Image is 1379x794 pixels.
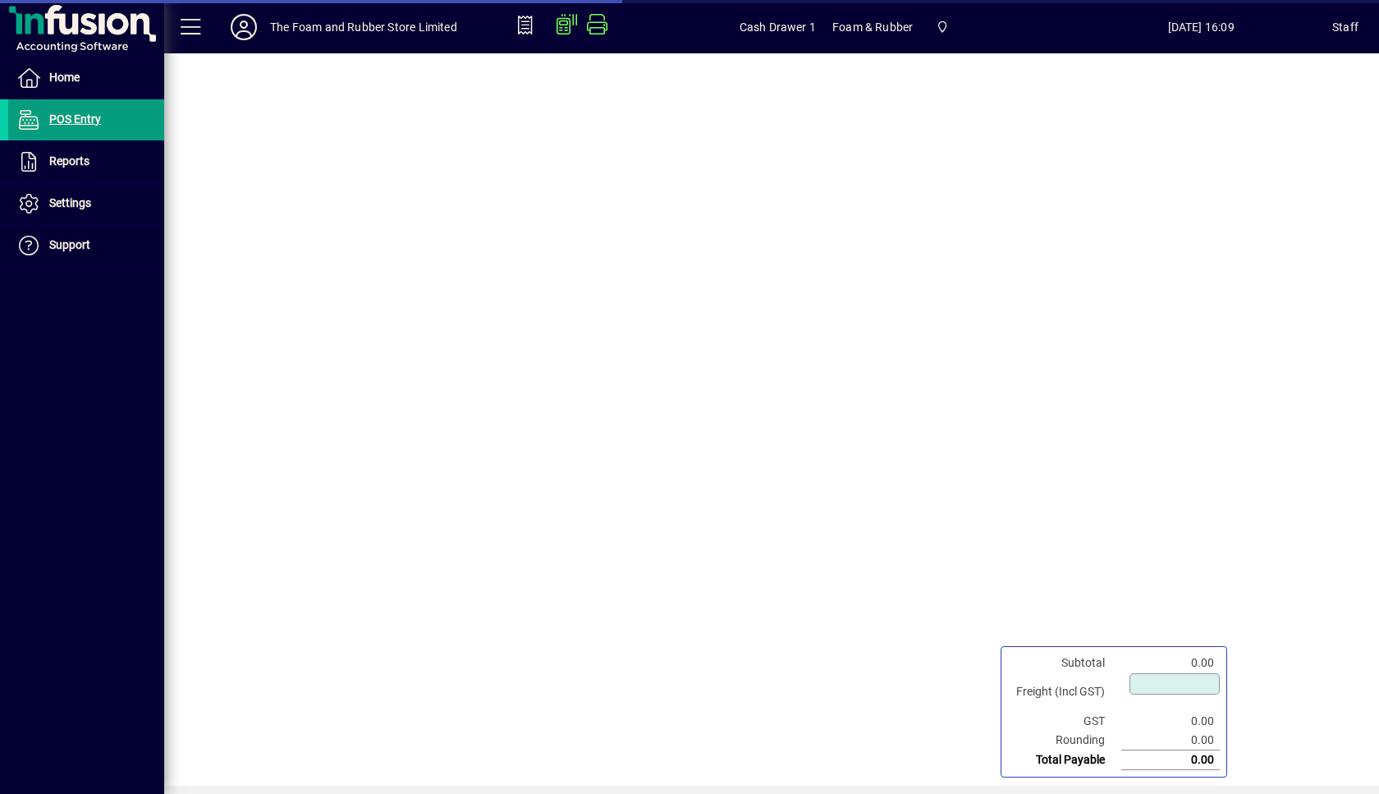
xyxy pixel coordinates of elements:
div: The Foam and Rubber Store Limited [270,14,457,40]
td: Total Payable [1008,750,1121,770]
td: GST [1008,712,1121,731]
button: Profile [218,12,270,42]
a: Support [8,225,164,266]
a: Settings [8,183,164,224]
a: Reports [8,141,164,182]
span: Support [49,238,90,251]
td: 0.00 [1121,750,1220,770]
td: 0.00 [1121,712,1220,731]
span: Settings [49,196,91,209]
span: Reports [49,154,89,168]
span: Home [49,71,80,84]
td: 0.00 [1121,731,1220,750]
td: Rounding [1008,731,1121,750]
div: Staff [1332,14,1358,40]
td: 0.00 [1121,654,1220,672]
span: Foam & Rubber [832,14,913,40]
span: POS Entry [49,112,101,126]
td: Freight (Incl GST) [1008,672,1121,712]
a: Home [8,57,164,99]
td: Subtotal [1008,654,1121,672]
span: Cash Drawer 1 [740,14,816,40]
span: [DATE] 16:09 [1070,14,1332,40]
